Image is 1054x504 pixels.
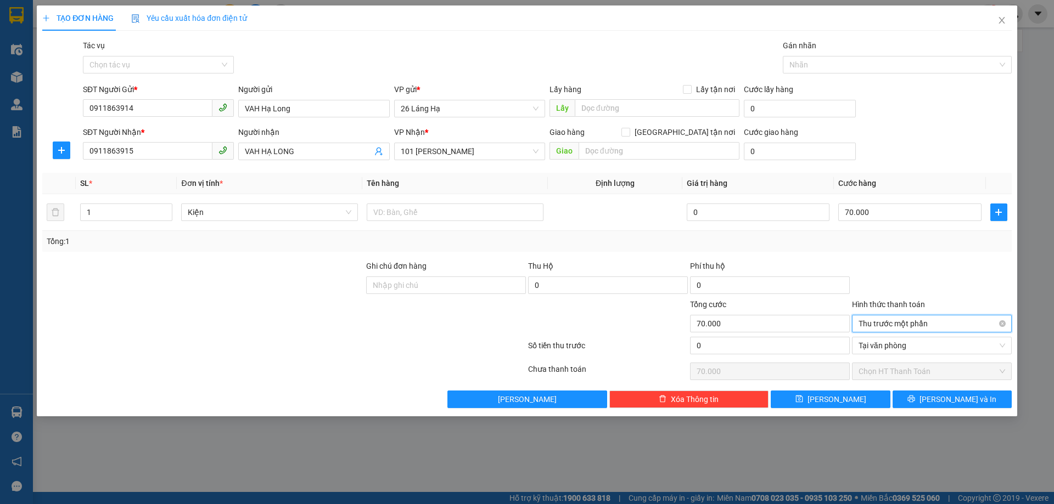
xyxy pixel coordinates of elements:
span: Kiện [188,204,351,220]
button: save[PERSON_NAME] [771,390,890,408]
label: Hình thức thanh toán [852,300,925,309]
span: printer [907,395,915,404]
input: Dọc đường [575,99,739,117]
img: icon [131,14,140,23]
input: 0 [687,203,829,221]
span: Định lượng [596,179,635,188]
button: plus [990,203,1007,221]
span: Tổng cước [690,300,726,309]
input: Ghi chú đơn hàng [366,276,526,294]
span: Lấy [550,99,575,117]
span: SL [80,179,89,188]
span: [PERSON_NAME] [808,393,866,405]
span: Tại văn phòng [859,337,1005,354]
span: [GEOGRAPHIC_DATA] tận nơi [630,126,739,138]
label: Tác vụ [83,41,105,50]
span: [PERSON_NAME] và In [920,393,996,405]
span: Lấy tận nơi [692,83,739,95]
span: phone [218,146,227,155]
div: Phí thu hộ [690,260,850,276]
span: VP Nhận [394,128,425,137]
div: Chưa thanh toán [527,363,689,382]
button: plus [53,141,70,159]
div: SĐT Người Gửi [83,83,234,95]
div: Người gửi [238,83,389,95]
label: Cước giao hàng [744,128,798,137]
span: Thu trước một phần [859,315,1005,332]
span: Cước hàng [838,179,876,188]
span: Giá trị hàng [687,179,727,188]
input: 0 [690,337,850,354]
span: 26 Láng Hạ [401,100,539,117]
span: save [795,395,803,404]
button: deleteXóa Thông tin [609,390,769,408]
label: Ghi chú đơn hàng [366,262,427,270]
span: Chọn HT Thanh Toán [859,363,1005,380]
div: Người nhận [238,126,389,138]
span: plus [53,146,70,155]
span: 101 Nguyễn Văn Cừ [401,143,539,160]
div: Tổng: 1 [47,235,407,247]
span: Đơn vị tính [181,179,222,188]
div: SĐT Người Nhận [83,126,234,138]
input: VD: Bàn, Ghế [367,203,543,221]
button: delete [47,203,64,221]
input: Cước lấy hàng [744,100,856,117]
input: Cước giao hàng [744,143,856,160]
span: plus [42,14,50,22]
span: Lấy hàng [550,85,581,94]
button: [PERSON_NAME] [447,390,607,408]
span: delete [659,395,666,404]
span: user-add [374,147,383,156]
label: Số tiền thu trước [528,341,585,350]
span: Giao [550,142,579,160]
span: Giao hàng [550,128,585,137]
span: Xóa Thông tin [671,393,719,405]
input: Dọc đường [579,142,739,160]
button: printer[PERSON_NAME] và In [893,390,1012,408]
span: phone [218,103,227,112]
label: Gán nhãn [783,41,816,50]
span: plus [991,208,1007,217]
button: Close [986,5,1017,36]
span: Yêu cầu xuất hóa đơn điện tử [131,14,247,22]
div: VP gửi [394,83,545,95]
span: Thu Hộ [528,262,553,270]
span: Tên hàng [367,179,399,188]
span: TẠO ĐƠN HÀNG [42,14,114,22]
label: Cước lấy hàng [744,85,793,94]
span: [PERSON_NAME] [498,393,557,405]
span: close [997,16,1006,25]
span: close-circle [999,320,1006,327]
